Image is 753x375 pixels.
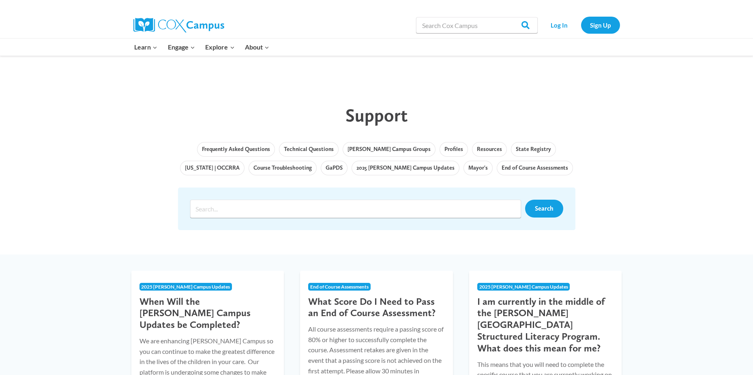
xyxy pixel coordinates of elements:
a: State Registry [511,142,556,157]
span: 2025 [PERSON_NAME] Campus Updates [141,284,230,290]
a: Log In [542,17,577,33]
input: Search Cox Campus [416,17,538,33]
span: Support [345,104,408,126]
span: Explore [205,42,234,52]
a: 2025 [PERSON_NAME] Campus Updates [352,161,459,175]
span: Learn [134,42,157,52]
nav: Secondary Navigation [542,17,620,33]
a: GaPDS [321,161,348,175]
h3: I am currently in the middle of the [PERSON_NAME][GEOGRAPHIC_DATA] Structured Literacy Program. W... [477,296,614,354]
form: Search form [190,200,525,218]
a: Sign Up [581,17,620,33]
a: Resources [472,142,507,157]
a: Frequently Asked Questions [197,142,275,157]
a: [US_STATE] | OCCRRA [180,161,245,175]
a: End of Course Assessments [497,161,573,175]
span: 2025 [PERSON_NAME] Campus Updates [479,284,568,290]
nav: Primary Navigation [129,39,275,56]
a: Search [525,200,563,218]
span: Engage [168,42,195,52]
h3: When Will the [PERSON_NAME] Campus Updates be Completed? [139,296,276,331]
a: [PERSON_NAME] Campus Groups [343,142,435,157]
a: Mayor's [463,161,493,175]
span: End of Course Assessments [310,284,369,290]
a: Technical Questions [279,142,339,157]
span: About [245,42,269,52]
a: Course Troubleshooting [249,161,317,175]
a: Profiles [440,142,468,157]
input: Search input [190,200,521,218]
span: Search [535,205,553,212]
h3: What Score Do I Need to Pass an End of Course Assessment? [308,296,445,319]
img: Cox Campus [133,18,224,32]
